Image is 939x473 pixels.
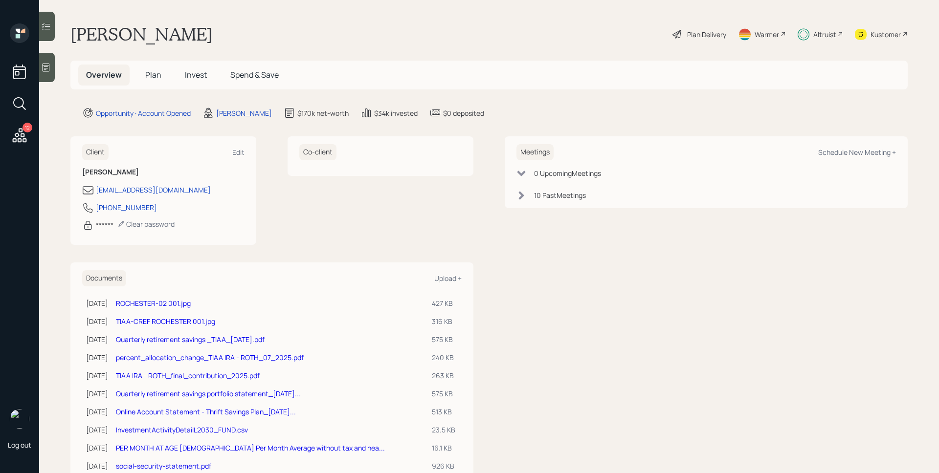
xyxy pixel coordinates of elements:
[432,370,458,381] div: 263 KB
[96,108,191,118] div: Opportunity · Account Opened
[70,23,213,45] h1: [PERSON_NAME]
[86,443,108,453] div: [DATE]
[82,168,245,176] h6: [PERSON_NAME]
[516,144,554,160] h6: Meetings
[86,352,108,363] div: [DATE]
[534,168,601,178] div: 0 Upcoming Meeting s
[86,407,108,417] div: [DATE]
[299,144,336,160] h6: Co-client
[22,123,32,132] div: 12
[185,69,207,80] span: Invest
[813,29,836,40] div: Altruist
[434,274,462,283] div: Upload +
[96,185,211,195] div: [EMAIL_ADDRESS][DOMAIN_NAME]
[232,148,245,157] div: Edit
[116,335,265,344] a: Quarterly retirement savings _TIAA_[DATE].pdf
[86,298,108,308] div: [DATE]
[116,443,385,452] a: PER MONTH AT AGE [DEMOGRAPHIC_DATA] Per Month Average without tax and hea...
[117,219,175,229] div: Clear password
[432,316,458,326] div: 316 KB
[116,407,296,416] a: Online Account Statement - Thrift Savings Plan_[DATE]...
[432,425,458,435] div: 23.5 KB
[432,352,458,363] div: 240 KB
[86,425,108,435] div: [DATE]
[10,409,29,429] img: james-distasi-headshot.png
[818,148,896,157] div: Schedule New Meeting +
[116,317,215,326] a: TIAA-CREF ROCHESTER 001.jpg
[534,190,586,200] div: 10 Past Meeting s
[755,29,779,40] div: Warmer
[230,69,279,80] span: Spend & Save
[432,388,458,399] div: 575 KB
[432,334,458,344] div: 575 KB
[116,299,191,308] a: ROCHESTER-02 001.jpg
[116,353,304,362] a: percent_allocation_change_TIAA IRA - ROTH_07_2025.pdf
[86,370,108,381] div: [DATE]
[871,29,901,40] div: Kustomer
[443,108,484,118] div: $0 deposited
[374,108,418,118] div: $34k invested
[82,270,126,286] h6: Documents
[116,371,260,380] a: TIAA IRA - ROTH_final_contribution_2025.pdf
[96,202,157,213] div: [PHONE_NUMBER]
[216,108,272,118] div: [PERSON_NAME]
[82,144,109,160] h6: Client
[297,108,349,118] div: $170k net-worth
[86,69,122,80] span: Overview
[116,425,248,434] a: InvestmentActivityDetailL2030_FUND.csv
[86,388,108,399] div: [DATE]
[116,389,301,398] a: Quarterly retirement savings portfolio statement_[DATE]...
[687,29,726,40] div: Plan Delivery
[86,461,108,471] div: [DATE]
[116,461,211,471] a: social-security-statement.pdf
[432,443,458,453] div: 16.1 KB
[145,69,161,80] span: Plan
[432,407,458,417] div: 513 KB
[432,461,458,471] div: 926 KB
[432,298,458,308] div: 427 KB
[86,334,108,344] div: [DATE]
[86,316,108,326] div: [DATE]
[8,440,31,450] div: Log out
